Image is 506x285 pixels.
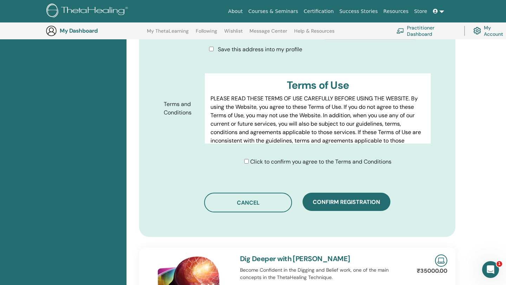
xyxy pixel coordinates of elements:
[196,28,217,39] a: Following
[249,28,287,39] a: Message Center
[240,266,411,281] p: Become Confident in the Digging and Belief work, one of the main concepts in the ThetaHealing Tec...
[158,98,205,119] label: Terms and Conditions
[411,5,430,18] a: Store
[218,46,302,53] span: Save this address into my profile
[147,28,189,39] a: My ThetaLearning
[435,254,447,267] img: Live Online Seminar
[224,28,243,39] a: Wishlist
[303,193,390,211] button: Confirm registration
[294,28,335,39] a: Help & Resources
[246,5,301,18] a: Courses & Seminars
[497,261,502,267] span: 1
[396,28,404,34] img: chalkboard-teacher.svg
[381,5,411,18] a: Resources
[46,25,57,37] img: generic-user-icon.jpg
[225,5,245,18] a: About
[237,199,260,206] span: Cancel
[240,254,350,263] a: Dig Deeper with [PERSON_NAME]
[301,5,336,18] a: Certification
[337,5,381,18] a: Success Stories
[210,94,425,153] p: PLEASE READ THESE TERMS OF USE CAREFULLY BEFORE USING THE WEBSITE. By using the Website, you agre...
[473,25,481,36] img: cog.svg
[60,27,130,34] h3: My Dashboard
[250,158,391,165] span: Click to confirm you agree to the Terms and Conditions
[482,261,499,278] iframe: Intercom live chat
[210,79,425,92] h3: Terms of Use
[204,193,292,212] button: Cancel
[396,23,456,39] a: Practitioner Dashboard
[313,198,380,206] span: Confirm registration
[46,4,130,19] img: logo.png
[417,267,447,275] p: ₹35000.00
